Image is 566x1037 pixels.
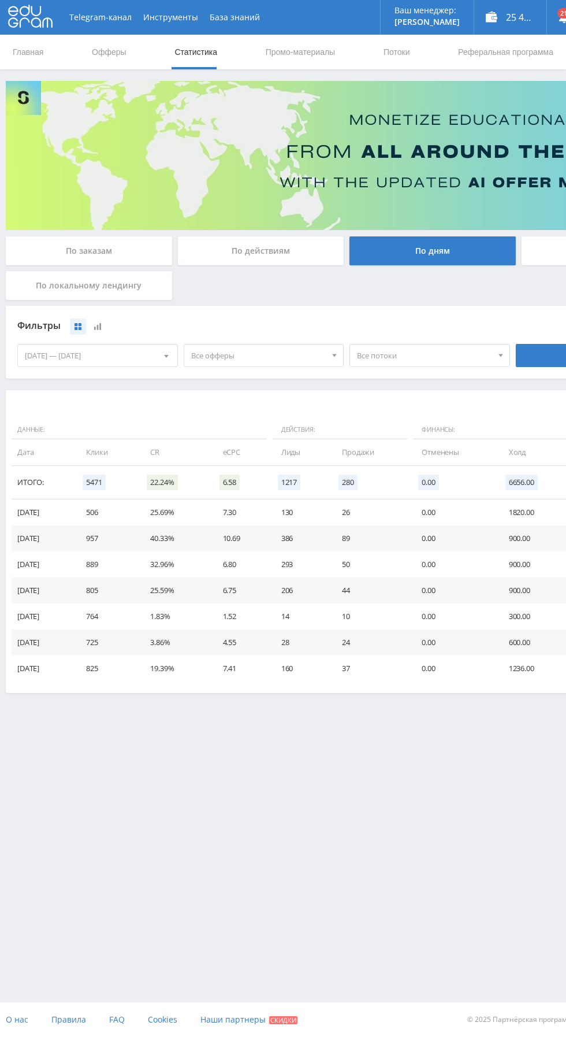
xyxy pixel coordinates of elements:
[12,551,75,577] td: [DATE]
[211,551,270,577] td: 6.80
[75,525,139,551] td: 957
[410,439,497,465] td: Отменены
[75,499,139,525] td: 506
[278,475,300,490] span: 1217
[211,439,270,465] td: eCPC
[410,499,497,525] td: 0.00
[211,655,270,682] td: 7.41
[410,655,497,682] td: 0.00
[410,577,497,603] td: 0.00
[270,499,330,525] td: 130
[12,420,267,440] span: Данные:
[211,499,270,525] td: 7.30
[270,439,330,465] td: Лиды
[270,525,330,551] td: 386
[330,655,410,682] td: 37
[139,603,211,629] td: 1.83%
[200,1002,297,1037] a: Наши партнеры Скидки
[219,475,240,490] span: 6.58
[75,603,139,629] td: 764
[139,551,211,577] td: 32.96%
[394,17,460,27] p: [PERSON_NAME]
[357,345,492,366] span: Все потоки
[269,1016,297,1024] span: Скидки
[148,1014,177,1025] span: Cookies
[270,655,330,682] td: 160
[211,525,270,551] td: 10.69
[6,1002,28,1037] a: О нас
[270,551,330,577] td: 293
[139,577,211,603] td: 25.59%
[418,475,438,490] span: 0.00
[12,499,75,525] td: [DATE]
[148,1002,177,1037] a: Cookies
[211,629,270,655] td: 4.55
[178,236,344,265] div: По действиям
[12,603,75,629] td: [DATE]
[51,1014,86,1025] span: Правила
[12,439,75,465] td: Дата
[12,466,75,499] td: Итого:
[12,35,44,69] a: Главная
[330,551,410,577] td: 50
[17,317,510,335] div: Фильтры
[139,439,211,465] td: CR
[200,1014,266,1025] span: Наши партнеры
[265,35,336,69] a: Промо-материалы
[75,439,139,465] td: Клики
[18,345,177,366] div: [DATE] — [DATE]
[270,629,330,655] td: 28
[109,1014,125,1025] span: FAQ
[173,35,218,69] a: Статистика
[12,577,75,603] td: [DATE]
[12,629,75,655] td: [DATE]
[83,475,105,490] span: 5471
[139,655,211,682] td: 19.39%
[505,475,538,490] span: 6656.00
[338,475,358,490] span: 280
[75,629,139,655] td: 725
[270,603,330,629] td: 14
[75,655,139,682] td: 825
[6,271,172,300] div: По локальному лендингу
[75,551,139,577] td: 889
[330,499,410,525] td: 26
[12,525,75,551] td: [DATE]
[191,345,326,366] span: Все офферы
[6,1014,28,1025] span: О нас
[273,420,407,440] span: Действия:
[457,35,554,69] a: Реферальная программа
[330,629,410,655] td: 24
[330,577,410,603] td: 44
[330,603,410,629] td: 10
[139,525,211,551] td: 40.33%
[75,577,139,603] td: 805
[410,629,497,655] td: 0.00
[349,236,516,265] div: По дням
[139,629,211,655] td: 3.86%
[394,6,460,15] p: Ваш менеджер:
[109,1002,125,1037] a: FAQ
[6,236,172,265] div: По заказам
[51,1002,86,1037] a: Правила
[139,499,211,525] td: 25.69%
[410,603,497,629] td: 0.00
[91,35,128,69] a: Офферы
[330,439,410,465] td: Продажи
[382,35,411,69] a: Потоки
[147,475,177,490] span: 22.24%
[330,525,410,551] td: 89
[410,525,497,551] td: 0.00
[12,655,75,682] td: [DATE]
[211,603,270,629] td: 1.52
[211,577,270,603] td: 6.75
[270,577,330,603] td: 206
[410,551,497,577] td: 0.00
